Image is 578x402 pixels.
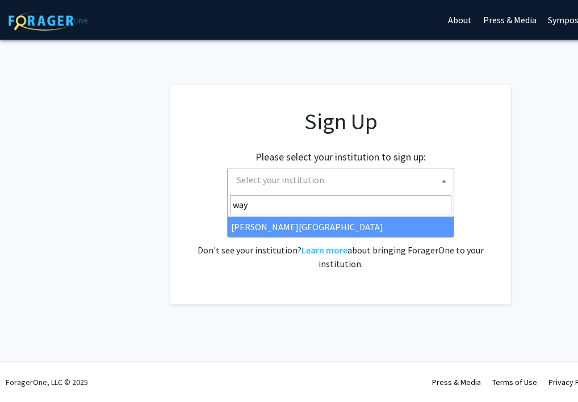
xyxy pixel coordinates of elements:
[9,11,88,31] img: ForagerOne Logo
[9,351,48,393] iframe: Chat
[301,244,347,256] a: Learn more about bringing ForagerOne to your institution
[193,108,488,135] h1: Sign Up
[432,377,481,387] a: Press & Media
[228,217,454,237] li: [PERSON_NAME][GEOGRAPHIC_DATA]
[237,174,324,185] span: Select your institution
[232,168,454,192] span: Select your institution
[227,168,454,193] span: Select your institution
[230,195,451,214] input: Search
[256,151,426,163] h2: Please select your institution to sign up:
[492,377,537,387] a: Terms of Use
[193,216,488,270] div: Already have an account? . Don't see your institution? about bringing ForagerOne to your institut...
[6,362,88,402] div: ForagerOne, LLC © 2025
